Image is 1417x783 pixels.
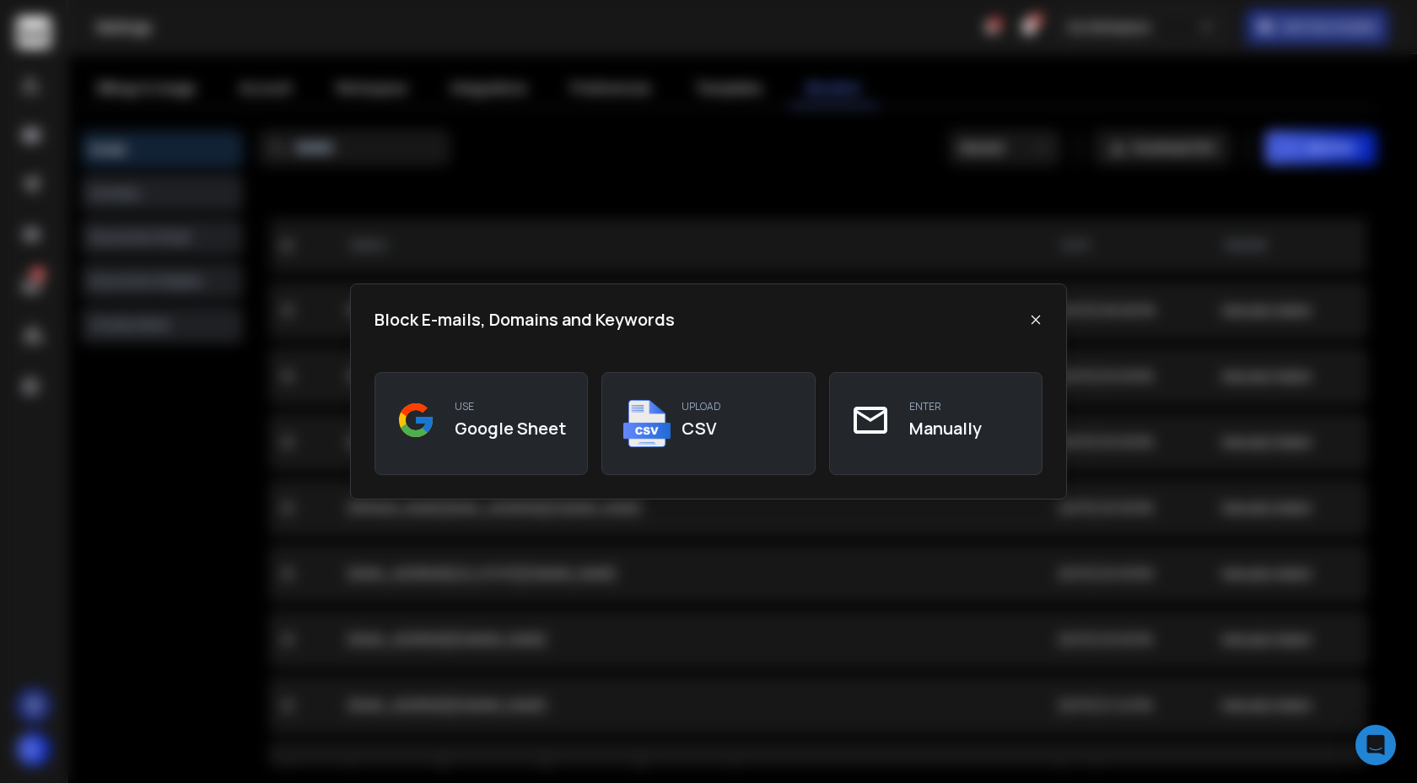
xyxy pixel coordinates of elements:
[1355,725,1396,765] div: Open Intercom Messenger
[682,417,721,440] h3: CSV
[455,400,566,413] p: use
[909,400,982,413] p: enter
[455,417,566,440] h3: Google Sheet
[682,400,721,413] p: upload
[374,308,675,332] h1: Block E-mails, Domains and Keywords
[909,417,982,440] h3: Manually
